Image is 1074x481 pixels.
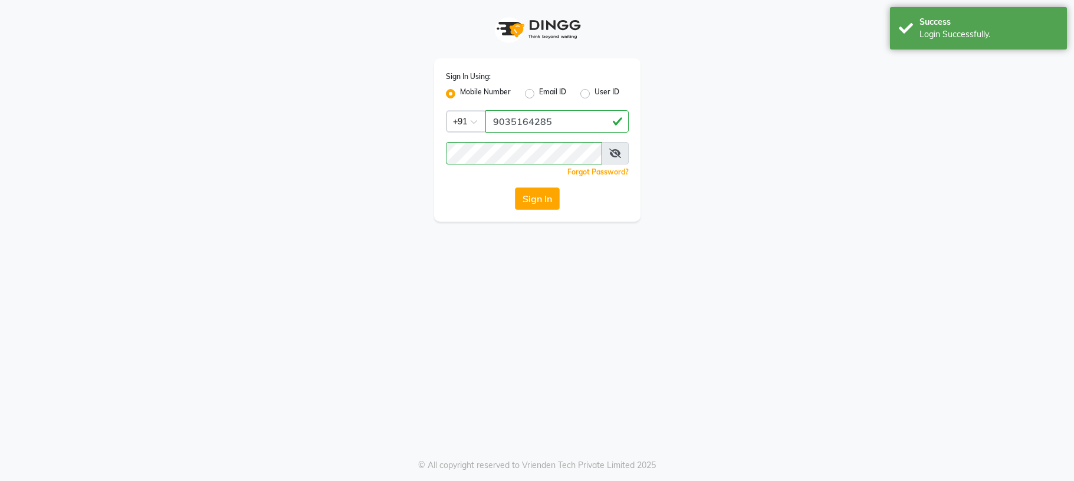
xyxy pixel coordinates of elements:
img: logo1.svg [490,12,584,47]
label: User ID [595,87,619,101]
button: Sign In [515,187,560,210]
label: Mobile Number [460,87,511,101]
div: Login Successfully. [919,28,1058,41]
label: Sign In Using: [446,71,491,82]
input: Username [485,110,629,133]
div: Success [919,16,1058,28]
input: Username [446,142,602,164]
a: Forgot Password? [567,167,629,176]
label: Email ID [539,87,566,101]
